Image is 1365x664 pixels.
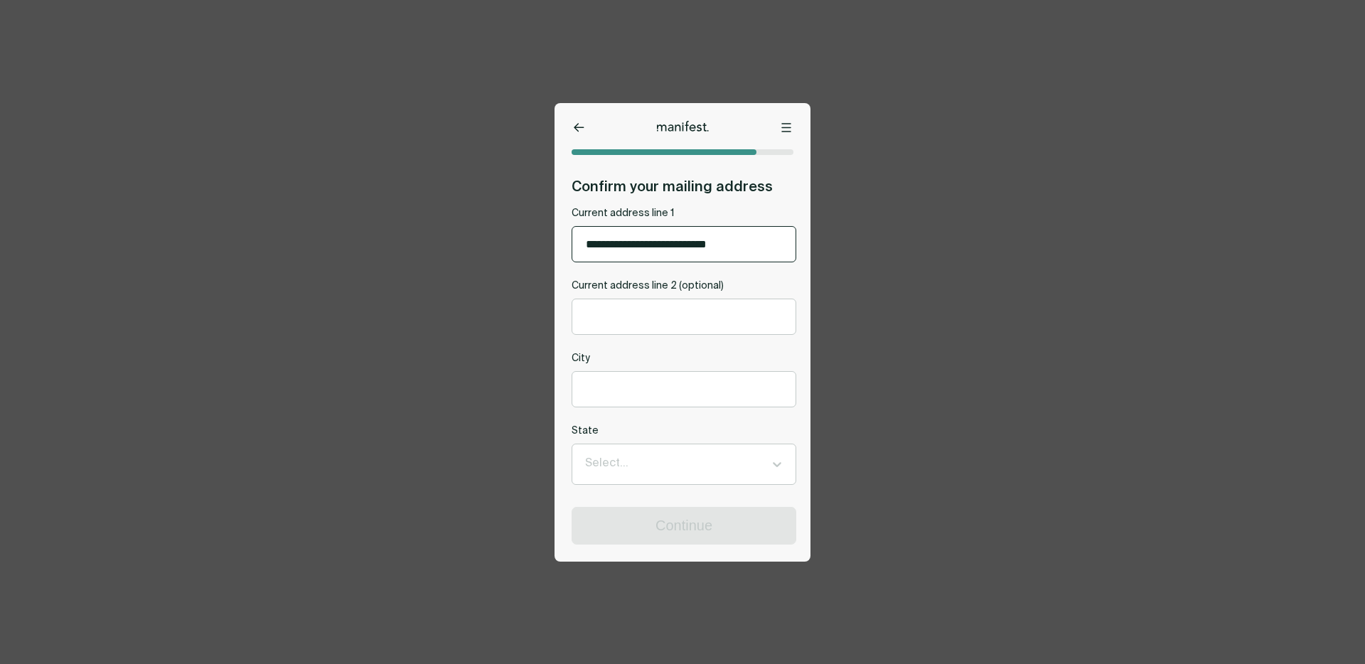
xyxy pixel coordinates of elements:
[572,508,796,544] button: Continue
[572,177,796,196] h2: Confirm your mailing address
[572,207,796,220] label: Current address line 1
[572,352,796,365] label: City
[572,424,796,438] label: State
[572,279,796,293] label: Current address line 2 (optional)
